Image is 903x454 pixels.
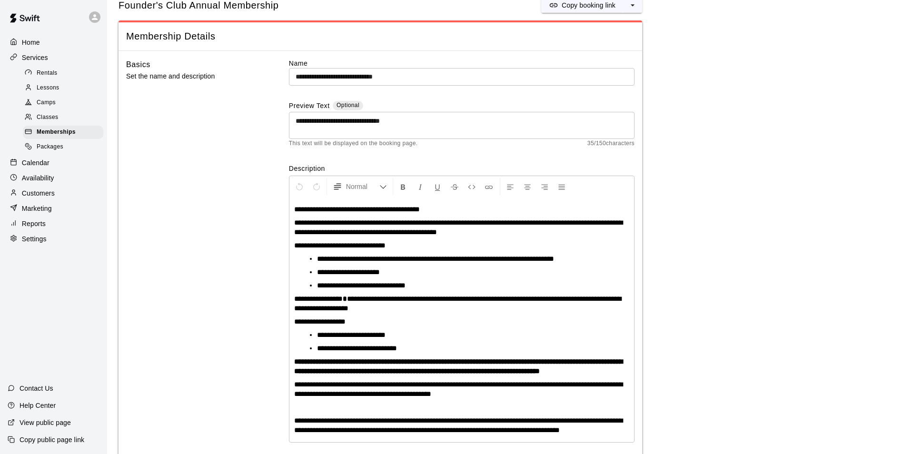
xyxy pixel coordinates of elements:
label: Name [289,59,635,68]
button: Format Underline [429,178,446,195]
p: Set the name and description [126,70,258,82]
span: Classes [37,113,58,122]
div: Rentals [23,67,103,80]
p: Calendar [22,158,50,168]
div: Packages [23,140,103,154]
a: Marketing [8,201,99,216]
p: Contact Us [20,384,53,393]
span: Optional [337,102,359,109]
span: This text will be displayed on the booking page. [289,139,418,148]
button: Justify Align [554,178,570,195]
span: Lessons [37,83,60,93]
button: Redo [308,178,325,195]
a: Reports [8,217,99,231]
p: View public page [20,418,71,427]
a: Classes [23,110,107,125]
p: Home [22,38,40,47]
p: Availability [22,173,54,183]
a: Customers [8,186,99,200]
button: Insert Code [464,178,480,195]
span: Packages [37,142,63,152]
p: Copy public page link [20,435,84,444]
button: Insert Link [481,178,497,195]
p: Customers [22,188,55,198]
a: Memberships [23,125,107,140]
label: Preview Text [289,101,330,112]
button: Center Align [519,178,536,195]
p: Help Center [20,401,56,410]
a: Lessons [23,80,107,95]
button: Left Align [502,178,518,195]
a: Rentals [23,66,107,80]
p: Marketing [22,204,52,213]
a: Packages [23,140,107,155]
h6: Basics [126,59,150,71]
a: Settings [8,232,99,246]
p: Copy booking link [562,0,615,10]
a: Availability [8,171,99,185]
span: Memberships [37,128,76,137]
p: Settings [22,234,47,244]
a: Services [8,50,99,65]
a: Camps [23,96,107,110]
div: Memberships [23,126,103,139]
span: Rentals [37,69,58,78]
button: Format Strikethrough [447,178,463,195]
p: Services [22,53,48,62]
div: Camps [23,96,103,109]
div: Lessons [23,81,103,95]
div: Classes [23,111,103,124]
span: Membership Details [126,30,635,43]
span: Normal [346,182,379,191]
button: Formatting Options [329,178,391,195]
a: Calendar [8,156,99,170]
a: Home [8,35,99,49]
button: Right Align [536,178,553,195]
button: Format Bold [395,178,411,195]
p: Reports [22,219,46,228]
span: Camps [37,98,56,108]
button: Format Italics [412,178,428,195]
button: Undo [291,178,308,195]
span: 35 / 150 characters [587,139,635,148]
label: Description [289,164,635,173]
